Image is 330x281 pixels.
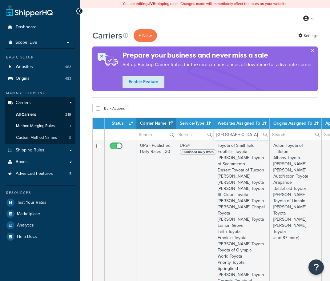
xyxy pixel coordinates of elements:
[92,46,123,73] img: ad-rules-rateshop-fe6ec290ccb7230408bd80ed9643f0289d75e0ffd9eb532fc0e269fcd187b520.png
[180,149,216,155] span: Published Daily Rates
[69,171,71,176] span: 5
[176,118,214,129] th: Service/Type: activate to sort column ascending
[5,168,75,179] a: Advanced Features 5
[6,5,53,17] a: ShipperHQ Home
[123,60,313,69] p: Set up Backup Carrier Rates for the rare circumstances of downtime for a live rate carrier.
[16,112,36,117] span: All Carriers
[92,30,122,42] h1: Carriers
[5,73,75,84] a: Origins 483
[17,223,34,228] span: Analytics
[214,118,270,129] th: Websites Assigned To: activate to sort column ascending
[5,220,75,231] a: Analytics
[123,76,164,88] a: Enable Feature
[298,31,318,40] a: Settings
[123,50,313,60] h4: Prepare your business and never miss a sale
[5,132,75,143] a: Custom Method Names 0
[5,120,75,132] li: Method Merging Rules
[5,190,75,195] div: Resources
[308,259,324,275] button: Open Resource Center
[5,22,75,33] a: Dashboard
[5,97,75,144] li: Carriers
[105,118,136,129] th: Status: activate to sort column ascending
[65,76,71,81] span: 483
[5,109,75,120] li: All Carriers
[16,64,33,70] span: Websites
[70,123,71,129] span: 1
[5,132,75,143] li: Custom Method Names
[69,135,71,140] span: 0
[16,25,37,30] span: Dashboard
[5,55,75,60] div: Basic Setup
[16,100,31,106] span: Carriers
[5,156,75,168] a: Boxes
[15,40,37,45] span: Scope: Live
[5,231,75,242] a: Help Docs
[16,159,28,165] span: Boxes
[16,76,30,81] span: Origins
[16,171,53,176] span: Advanced Features
[5,61,75,73] li: Websites
[5,90,75,96] div: Manage Shipping
[147,1,155,6] b: LIVE
[5,145,75,156] a: Shipping Rules
[270,118,322,129] th: Origins Assigned To: activate to sort column ascending
[5,61,75,73] a: Websites 483
[92,104,128,113] button: Bulk Actions
[65,64,71,70] span: 483
[16,123,55,129] span: Method Merging Rules
[214,129,269,140] input: Search
[5,97,75,109] a: Carriers
[17,200,46,205] span: Test Your Rates
[17,211,40,217] span: Marketplace
[5,197,75,208] a: Test Your Rates
[136,118,176,129] th: Carrier Name: activate to sort column ascending
[17,234,37,239] span: Help Docs
[176,129,214,140] input: Search
[65,112,71,117] span: 219
[5,208,75,219] a: Marketplace
[270,129,321,140] input: Search
[5,120,75,132] a: Method Merging Rules 1
[134,29,157,42] button: + New
[16,135,57,140] span: Custom Method Names
[136,129,176,140] input: Search
[16,148,44,153] span: Shipping Rules
[5,168,75,179] li: Advanced Features
[5,109,75,120] a: All Carriers 219
[5,73,75,84] li: Origins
